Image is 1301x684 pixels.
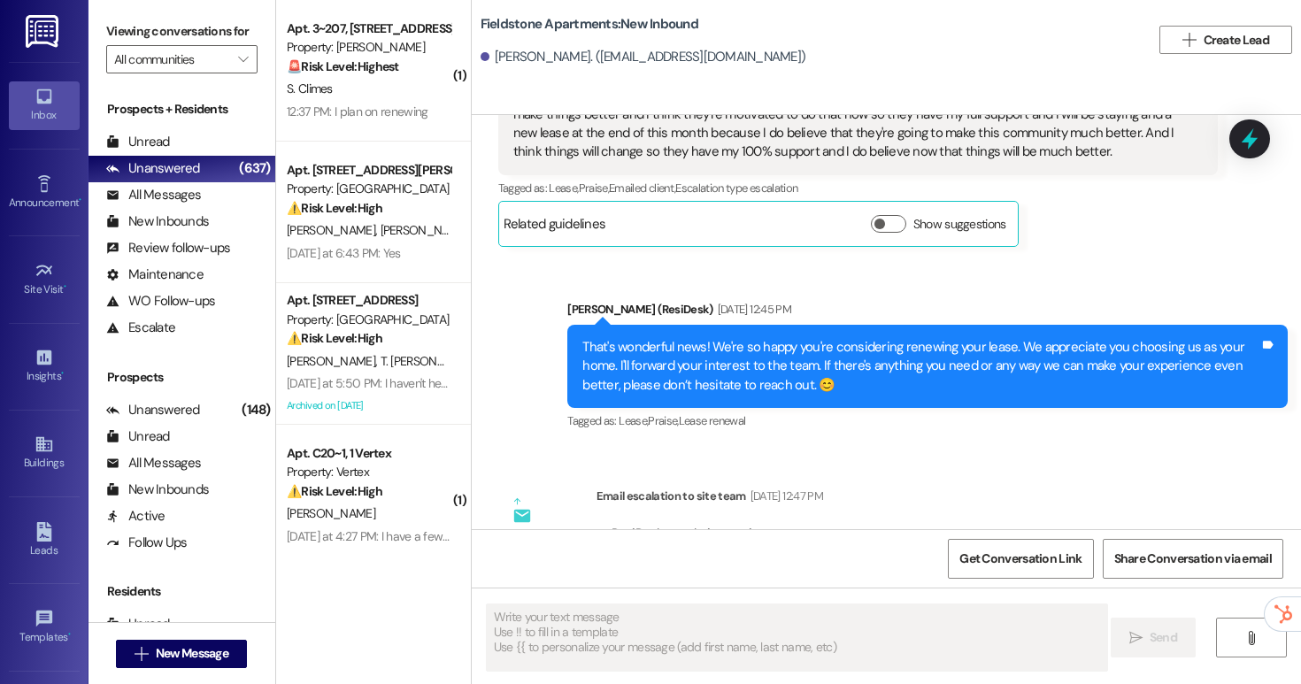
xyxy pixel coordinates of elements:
[106,615,170,634] div: Unread
[1111,618,1197,657] button: Send
[513,86,1190,162] div: I think the new community manager, [PERSON_NAME] and [PERSON_NAME] the regional manager are going...
[1150,628,1177,647] span: Send
[287,528,887,544] div: [DATE] at 4:27 PM: I have a few charges labeled "Additional Rent - Mitigated Risk", what exactly ...
[106,480,209,499] div: New Inbounds
[9,256,80,304] a: Site Visit •
[287,180,450,198] div: Property: [GEOGRAPHIC_DATA]
[287,200,382,216] strong: ⚠️ Risk Level: High
[287,81,333,96] span: S. Climes
[512,526,581,582] div: Email escalation to site team
[106,212,209,231] div: New Inbounds
[238,52,248,66] i: 
[156,644,228,663] span: New Message
[287,375,547,391] div: [DATE] at 5:50 PM: I haven't heard from anyone yet.
[89,100,275,119] div: Prospects + Residents
[504,215,606,241] div: Related guidelines
[106,401,200,419] div: Unanswered
[237,396,274,424] div: (148)
[106,186,201,204] div: All Messages
[1244,631,1258,645] i: 
[567,300,1288,325] div: [PERSON_NAME] (ResiDesk)
[89,582,275,601] div: Residents
[9,517,80,565] a: Leads
[1103,539,1283,579] button: Share Conversation via email
[579,181,609,196] span: Praise ,
[582,338,1259,395] div: That's wonderful news! We're so happy you're considering renewing your lease. We appreciate you c...
[235,155,274,182] div: (637)
[287,483,382,499] strong: ⚠️ Risk Level: High
[287,19,450,38] div: Apt. 3~207, [STREET_ADDRESS]
[287,291,450,310] div: Apt. [STREET_ADDRESS]
[1159,26,1292,54] button: Create Lead
[106,18,258,45] label: Viewing conversations for
[612,525,1204,601] div: ResiDesk escalation to site team -> Risk Level: Low risk Topics: lease renewal Escalation type: E...
[287,104,427,119] div: 12:37 PM: I plan on renewing
[106,292,215,311] div: WO Follow-ups
[287,58,399,74] strong: 🚨 Risk Level: Highest
[287,222,381,238] span: [PERSON_NAME]
[287,245,401,261] div: [DATE] at 6:43 PM: Yes
[481,15,698,34] b: Fieldstone Apartments: New Inbound
[713,300,791,319] div: [DATE] 12:45 PM
[9,342,80,390] a: Insights •
[106,265,204,284] div: Maintenance
[287,311,450,329] div: Property: [GEOGRAPHIC_DATA]
[948,539,1093,579] button: Get Conversation Link
[285,395,452,417] div: Archived on [DATE]
[61,367,64,380] span: •
[679,413,746,428] span: Lease renewal
[619,413,648,428] span: Lease ,
[287,505,375,521] span: [PERSON_NAME]
[675,181,797,196] span: Escalation type escalation
[9,81,80,129] a: Inbox
[135,647,148,661] i: 
[746,487,823,505] div: [DATE] 12:47 PM
[609,181,675,196] span: Emailed client ,
[64,281,66,293] span: •
[287,161,450,180] div: Apt. [STREET_ADDRESS][PERSON_NAME]
[106,427,170,446] div: Unread
[648,413,678,428] span: Praise ,
[913,215,1006,234] label: Show suggestions
[380,353,479,369] span: T. [PERSON_NAME]
[287,444,450,463] div: Apt. C20~1, 1 Vertex
[959,550,1082,568] span: Get Conversation Link
[106,159,200,178] div: Unanswered
[287,463,450,481] div: Property: Vertex
[1182,33,1196,47] i: 
[106,534,188,552] div: Follow Ups
[597,487,1219,511] div: Email escalation to site team
[1129,631,1143,645] i: 
[106,319,175,337] div: Escalate
[287,353,381,369] span: [PERSON_NAME]
[106,239,230,257] div: Review follow-ups
[79,194,81,206] span: •
[114,45,229,73] input: All communities
[9,603,80,651] a: Templates •
[1204,31,1269,50] span: Create Lead
[1114,550,1272,568] span: Share Conversation via email
[106,507,166,526] div: Active
[481,48,806,66] div: [PERSON_NAME]. ([EMAIL_ADDRESS][DOMAIN_NAME])
[9,429,80,477] a: Buildings
[567,408,1288,434] div: Tagged as:
[498,175,1219,201] div: Tagged as:
[549,181,578,196] span: Lease ,
[106,454,201,473] div: All Messages
[287,330,382,346] strong: ⚠️ Risk Level: High
[380,222,468,238] span: [PERSON_NAME]
[106,133,170,151] div: Unread
[287,38,450,57] div: Property: [PERSON_NAME]
[89,368,275,387] div: Prospects
[26,15,62,48] img: ResiDesk Logo
[68,628,71,641] span: •
[116,640,247,668] button: New Message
